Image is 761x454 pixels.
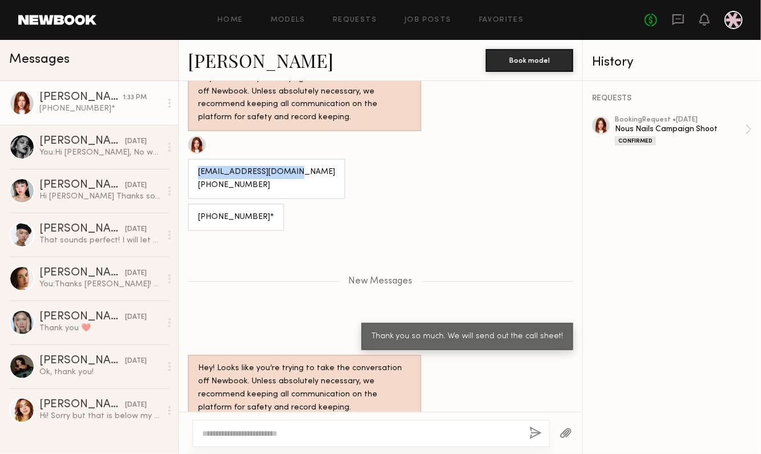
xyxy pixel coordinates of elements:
div: History [592,56,752,69]
div: REQUESTS [592,95,752,103]
div: Nous Nails Campaign Shoot [615,124,745,135]
div: [DATE] [125,356,147,367]
div: Hi! Sorry but that is below my rate. [39,411,161,421]
div: [EMAIL_ADDRESS][DOMAIN_NAME] [PHONE_NUMBER] [198,166,335,192]
div: Ok, thank you! [39,367,161,378]
a: Job Posts [404,17,452,24]
div: [PERSON_NAME] [39,399,125,411]
div: [DATE] [125,136,147,147]
div: [PERSON_NAME] [39,92,123,103]
div: [PERSON_NAME] [39,180,125,191]
div: You: Thanks [PERSON_NAME]! We will definitely reach out for the next shoot :) We would love to wo... [39,279,161,290]
span: New Messages [349,277,413,286]
span: Messages [9,53,70,66]
div: booking Request • [DATE] [615,116,745,124]
div: [PERSON_NAME] [39,136,125,147]
div: [PERSON_NAME] [39,224,125,235]
a: Requests [333,17,377,24]
a: [PERSON_NAME] [188,48,333,72]
div: Hey! Looks like you’re trying to take the conversation off Newbook. Unless absolutely necessary, ... [198,72,411,125]
div: Thank you so much. We will send out the call sheet! [372,330,563,343]
div: [DATE] [125,224,147,235]
div: [PERSON_NAME] [39,311,125,323]
div: You: Hi [PERSON_NAME], No worries, I totally understand! Would love to work with you in our futur... [39,147,161,158]
div: Confirmed [615,136,656,145]
div: [PHONE_NUMBER]* [39,103,161,114]
div: [PHONE_NUMBER]* [198,211,274,224]
div: [DATE] [125,400,147,411]
div: [DATE] [125,312,147,323]
a: bookingRequest •[DATE]Nous Nails Campaign ShootConfirmed [615,116,752,145]
button: Book model [486,49,573,72]
div: Hey! Looks like you’re trying to take the conversation off Newbook. Unless absolutely necessary, ... [198,362,411,415]
div: [DATE] [125,180,147,191]
a: Models [271,17,305,24]
div: Hi [PERSON_NAME] Thanks so much for your kind words! I hope to work together in the future. [PERS... [39,191,161,202]
div: That sounds perfect! I will let you know when the nail tips arrive! I received the Venmo! Thank y... [39,235,161,246]
div: [PERSON_NAME] [39,267,125,279]
a: Favorites [479,17,524,24]
div: [DATE] [125,268,147,279]
div: [PERSON_NAME] [39,355,125,367]
div: Thank you ❤️ [39,323,161,334]
a: Book model [486,55,573,64]
div: 1:33 PM [123,92,147,103]
a: Home [218,17,243,24]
